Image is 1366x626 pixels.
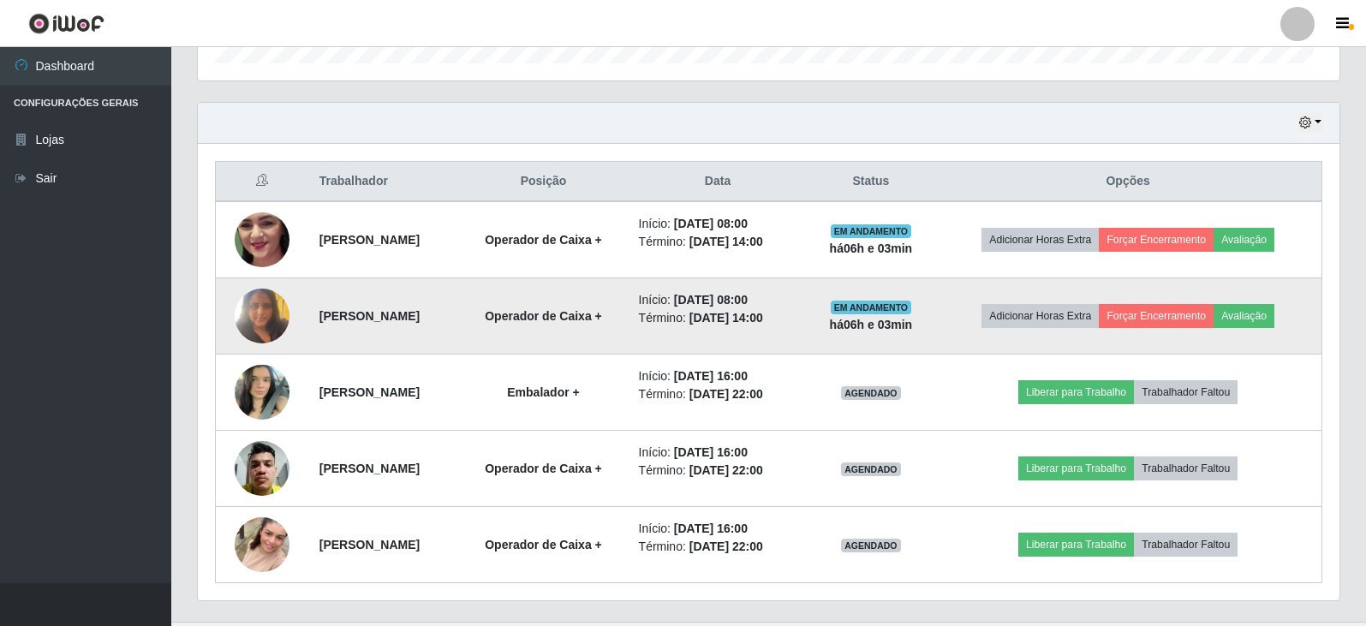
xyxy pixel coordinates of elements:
[1134,533,1238,557] button: Trabalhador Faltou
[319,462,420,475] strong: [PERSON_NAME]
[639,520,797,538] li: Início:
[235,496,289,593] img: 1753525532646.jpeg
[1018,456,1134,480] button: Liberar para Trabalho
[830,241,913,255] strong: há 06 h e 03 min
[319,309,420,323] strong: [PERSON_NAME]
[319,233,420,247] strong: [PERSON_NAME]
[639,291,797,309] li: Início:
[639,538,797,556] li: Término:
[235,279,289,352] img: 1755699349623.jpeg
[1134,456,1238,480] button: Trabalhador Faltou
[1214,304,1274,328] button: Avaliação
[689,311,763,325] time: [DATE] 14:00
[841,462,901,476] span: AGENDADO
[485,462,602,475] strong: Operador de Caixa +
[309,162,459,202] th: Trabalhador
[235,355,289,428] img: 1754999009306.jpeg
[458,162,628,202] th: Posição
[1099,304,1214,328] button: Forçar Encerramento
[639,367,797,385] li: Início:
[629,162,808,202] th: Data
[639,233,797,251] li: Término:
[674,522,748,535] time: [DATE] 16:00
[639,385,797,403] li: Término:
[639,309,797,327] li: Término:
[674,293,748,307] time: [DATE] 08:00
[674,217,748,230] time: [DATE] 08:00
[674,445,748,459] time: [DATE] 16:00
[1018,533,1134,557] button: Liberar para Trabalho
[639,215,797,233] li: Início:
[934,162,1321,202] th: Opções
[689,463,763,477] time: [DATE] 22:00
[319,538,420,551] strong: [PERSON_NAME]
[689,387,763,401] time: [DATE] 22:00
[485,538,602,551] strong: Operador de Caixa +
[807,162,934,202] th: Status
[831,301,912,314] span: EM ANDAMENTO
[319,385,420,399] strong: [PERSON_NAME]
[28,13,104,34] img: CoreUI Logo
[1018,380,1134,404] button: Liberar para Trabalho
[841,539,901,552] span: AGENDADO
[235,179,289,301] img: 1754158372592.jpeg
[1134,380,1238,404] button: Trabalhador Faltou
[831,224,912,238] span: EM ANDAMENTO
[689,235,763,248] time: [DATE] 14:00
[830,318,913,331] strong: há 06 h e 03 min
[981,304,1099,328] button: Adicionar Horas Extra
[235,432,289,504] img: 1743089720729.jpeg
[1099,228,1214,252] button: Forçar Encerramento
[639,462,797,480] li: Término:
[639,444,797,462] li: Início:
[981,228,1099,252] button: Adicionar Horas Extra
[689,540,763,553] time: [DATE] 22:00
[1214,228,1274,252] button: Avaliação
[841,386,901,400] span: AGENDADO
[485,309,602,323] strong: Operador de Caixa +
[485,233,602,247] strong: Operador de Caixa +
[674,369,748,383] time: [DATE] 16:00
[507,385,579,399] strong: Embalador +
